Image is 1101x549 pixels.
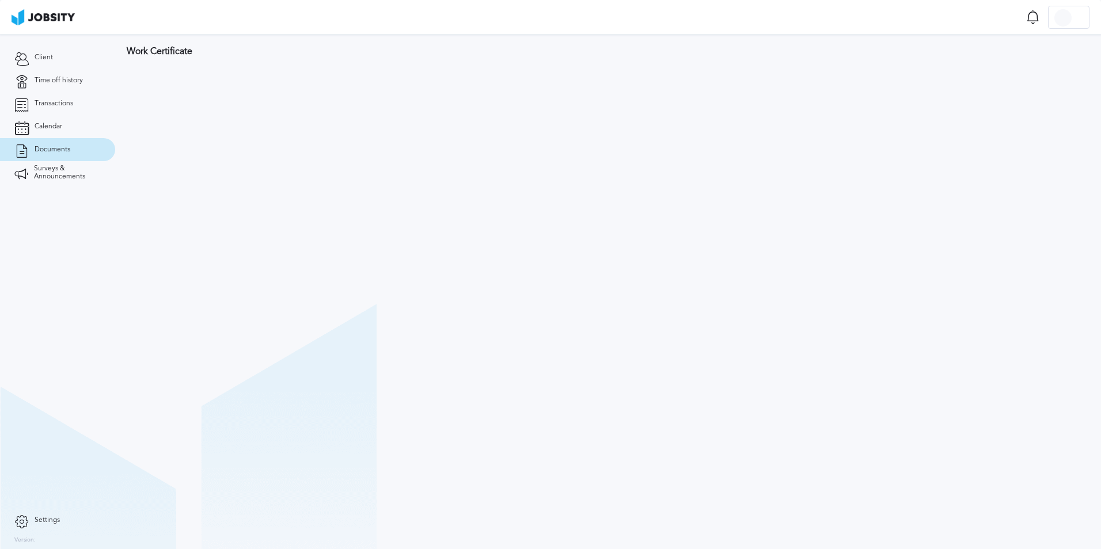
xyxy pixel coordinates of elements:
[35,516,60,524] span: Settings
[34,165,101,181] span: Surveys & Announcements
[35,77,83,85] span: Time off history
[127,46,1089,56] h3: Work Certificate
[35,54,53,62] span: Client
[14,537,36,544] label: Version:
[35,146,70,154] span: Documents
[35,100,73,108] span: Transactions
[35,123,62,131] span: Calendar
[12,9,75,25] img: ab4bad089aa723f57921c736e9817d99.png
